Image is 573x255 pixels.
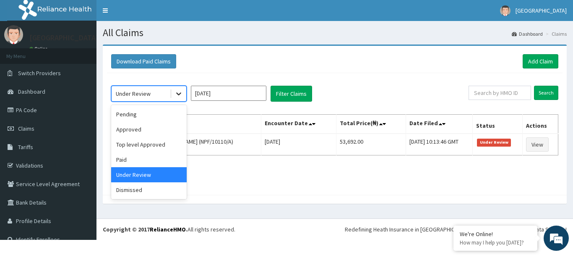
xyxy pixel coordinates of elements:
th: Date Filed [406,115,473,134]
span: [GEOGRAPHIC_DATA] [516,7,567,14]
div: Redefining Heath Insurance in [GEOGRAPHIC_DATA] using Telemedicine and Data Science! [345,225,567,234]
div: Under Review [111,167,187,182]
strong: Copyright © 2017 . [103,226,188,233]
a: RelianceHMO [150,226,186,233]
footer: All rights reserved. [96,218,573,240]
span: Dashboard [18,88,45,95]
div: Top level Approved [111,137,187,152]
input: Search [534,86,558,100]
th: Status [473,115,523,134]
a: Dashboard [512,30,543,37]
p: [GEOGRAPHIC_DATA] [29,34,99,42]
div: Under Review [116,89,151,98]
h1: All Claims [103,27,567,38]
input: Select Month and Year [191,86,266,101]
div: Chat with us now [44,47,141,58]
input: Search by HMO ID [469,86,531,100]
div: Paid [111,152,187,167]
button: Download Paid Claims [111,54,176,68]
td: [DATE] [261,134,336,155]
td: 53,692.00 [336,134,406,155]
span: We're online! [49,75,116,160]
img: User Image [4,25,23,44]
span: Claims [18,125,34,132]
a: Online [29,46,49,52]
li: Claims [544,30,567,37]
th: Actions [523,115,558,134]
th: Total Price(₦) [336,115,406,134]
a: Add Claim [523,54,558,68]
textarea: Type your message and hit 'Enter' [4,168,160,197]
a: View [526,137,549,152]
p: How may I help you today? [460,239,531,246]
div: Approved [111,122,187,137]
span: Tariffs [18,143,33,151]
span: Under Review [477,139,511,146]
button: Filter Claims [271,86,312,102]
span: Switch Providers [18,69,61,77]
img: User Image [500,5,510,16]
img: d_794563401_company_1708531726252_794563401 [16,42,34,63]
div: Minimize live chat window [138,4,158,24]
div: We're Online! [460,230,531,238]
td: [DATE] 10:13:46 GMT [406,134,473,155]
div: Dismissed [111,182,187,197]
div: Pending [111,107,187,122]
th: Encounter Date [261,115,336,134]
